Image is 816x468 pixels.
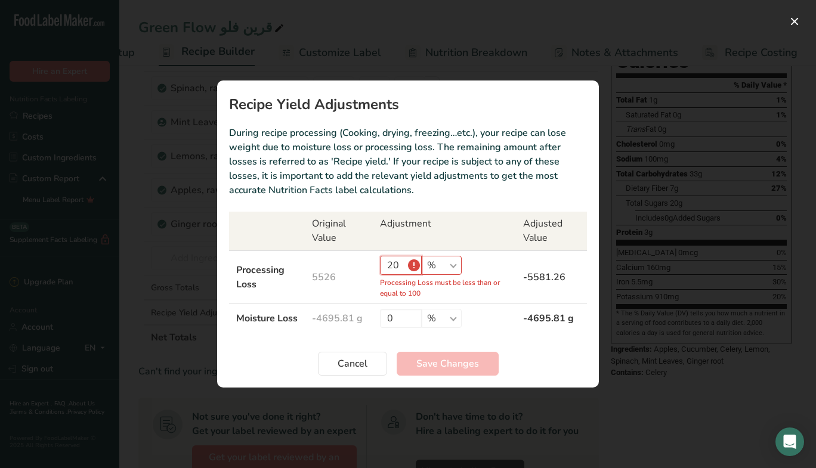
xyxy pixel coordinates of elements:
[229,126,587,197] p: During recipe processing (Cooking, drying, freezing…etc.), your recipe can lose weight due to moi...
[338,357,367,371] span: Cancel
[380,277,509,299] p: Processing Loss must be less than or equal to 100
[775,427,804,456] div: Open Intercom Messenger
[516,250,587,304] td: -5581.26
[516,212,587,250] th: Adjusted Value
[229,97,587,111] h1: Recipe Yield Adjustments
[305,250,372,304] td: 5526
[229,250,305,304] td: Processing Loss
[516,304,587,333] td: -4695.81 g
[416,357,479,371] span: Save Changes
[318,352,387,376] button: Cancel
[305,304,372,333] td: -4695.81 g
[305,212,372,250] th: Original Value
[229,304,305,333] td: Moisture Loss
[397,352,499,376] button: Save Changes
[373,212,517,250] th: Adjustment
